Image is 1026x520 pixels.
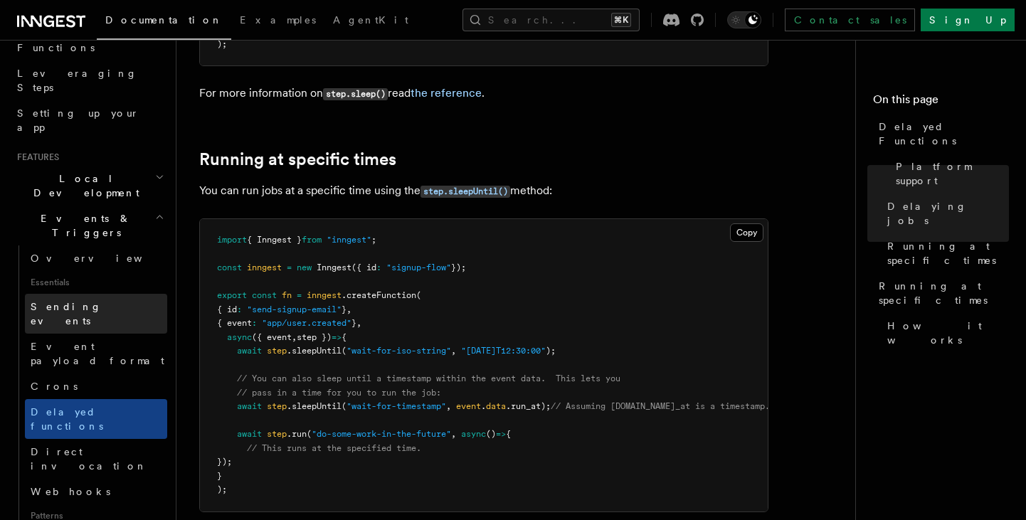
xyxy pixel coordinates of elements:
[307,290,342,300] span: inngest
[17,107,139,133] span: Setting up your app
[217,304,237,314] span: { id
[237,401,262,411] span: await
[25,479,167,504] a: Webhooks
[551,401,770,411] span: // Assuming [DOMAIN_NAME]_at is a timestamp.
[217,318,252,328] span: { event
[11,206,167,245] button: Events & Triggers
[371,235,376,245] span: ;
[297,262,312,272] span: new
[887,199,1009,228] span: Delaying jobs
[882,313,1009,353] a: How it works
[11,166,167,206] button: Local Development
[727,11,761,28] button: Toggle dark mode
[231,4,324,38] a: Examples
[324,4,417,38] a: AgentKit
[546,346,556,356] span: );
[461,429,486,439] span: async
[217,290,247,300] span: export
[347,304,351,314] span: ,
[31,253,177,264] span: Overview
[31,381,78,392] span: Crons
[356,318,361,328] span: ,
[287,262,292,272] span: =
[351,262,376,272] span: ({ id
[297,290,302,300] span: =
[411,86,482,100] a: the reference
[11,152,59,163] span: Features
[873,114,1009,154] a: Delayed Functions
[451,262,466,272] span: });
[25,439,167,479] a: Direct invocation
[237,373,620,383] span: // You can also sleep until a timestamp within the event data. This lets you
[302,235,322,245] span: from
[252,318,257,328] span: :
[462,9,640,31] button: Search...⌘K
[332,332,342,342] span: =>
[496,429,506,439] span: =>
[486,401,506,411] span: data
[25,245,167,271] a: Overview
[25,373,167,399] a: Crons
[347,401,446,411] span: "wait-for-timestamp"
[240,14,316,26] span: Examples
[282,290,292,300] span: fn
[25,334,167,373] a: Event payload format
[252,332,292,342] span: ({ event
[486,429,496,439] span: ()
[199,149,396,169] a: Running at specific times
[896,159,1009,188] span: Platform support
[267,346,287,356] span: step
[921,9,1015,31] a: Sign Up
[31,406,103,432] span: Delayed functions
[199,83,768,104] p: For more information on read .
[199,181,768,201] p: You can run jobs at a specific time using the method:
[879,120,1009,148] span: Delayed Functions
[11,60,167,100] a: Leveraging Steps
[421,184,510,197] a: step.sleepUntil()
[31,486,110,497] span: Webhooks
[11,171,155,200] span: Local Development
[217,235,247,245] span: import
[386,262,451,272] span: "signup-flow"
[227,332,252,342] span: async
[31,446,147,472] span: Direct invocation
[342,290,416,300] span: .createFunction
[312,429,451,439] span: "do-some-work-in-the-future"
[217,457,232,467] span: });
[376,262,381,272] span: :
[247,235,302,245] span: { Inngest }
[297,332,332,342] span: step })
[97,4,231,40] a: Documentation
[347,346,451,356] span: "wait-for-iso-string"
[342,332,347,342] span: {
[247,262,282,272] span: inngest
[882,193,1009,233] a: Delaying jobs
[17,68,137,93] span: Leveraging Steps
[785,9,915,31] a: Contact sales
[237,429,262,439] span: await
[267,401,287,411] span: step
[461,346,546,356] span: "[DATE]T12:30:00"
[11,100,167,140] a: Setting up your app
[237,304,242,314] span: :
[287,401,342,411] span: .sleepUntil
[247,304,342,314] span: "send-signup-email"
[342,346,347,356] span: (
[25,294,167,334] a: Sending events
[105,14,223,26] span: Documentation
[237,388,441,398] span: // pass in a time for you to run the job:
[890,154,1009,193] a: Platform support
[317,262,351,272] span: Inngest
[252,290,277,300] span: const
[11,21,167,60] a: Your first Functions
[506,429,511,439] span: {
[351,318,356,328] span: }
[262,318,351,328] span: "app/user.created"
[287,346,342,356] span: .sleepUntil
[217,39,227,49] span: );
[323,88,388,100] code: step.sleep()
[879,279,1009,307] span: Running at specific times
[882,233,1009,273] a: Running at specific times
[481,401,486,411] span: .
[506,401,551,411] span: .run_at);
